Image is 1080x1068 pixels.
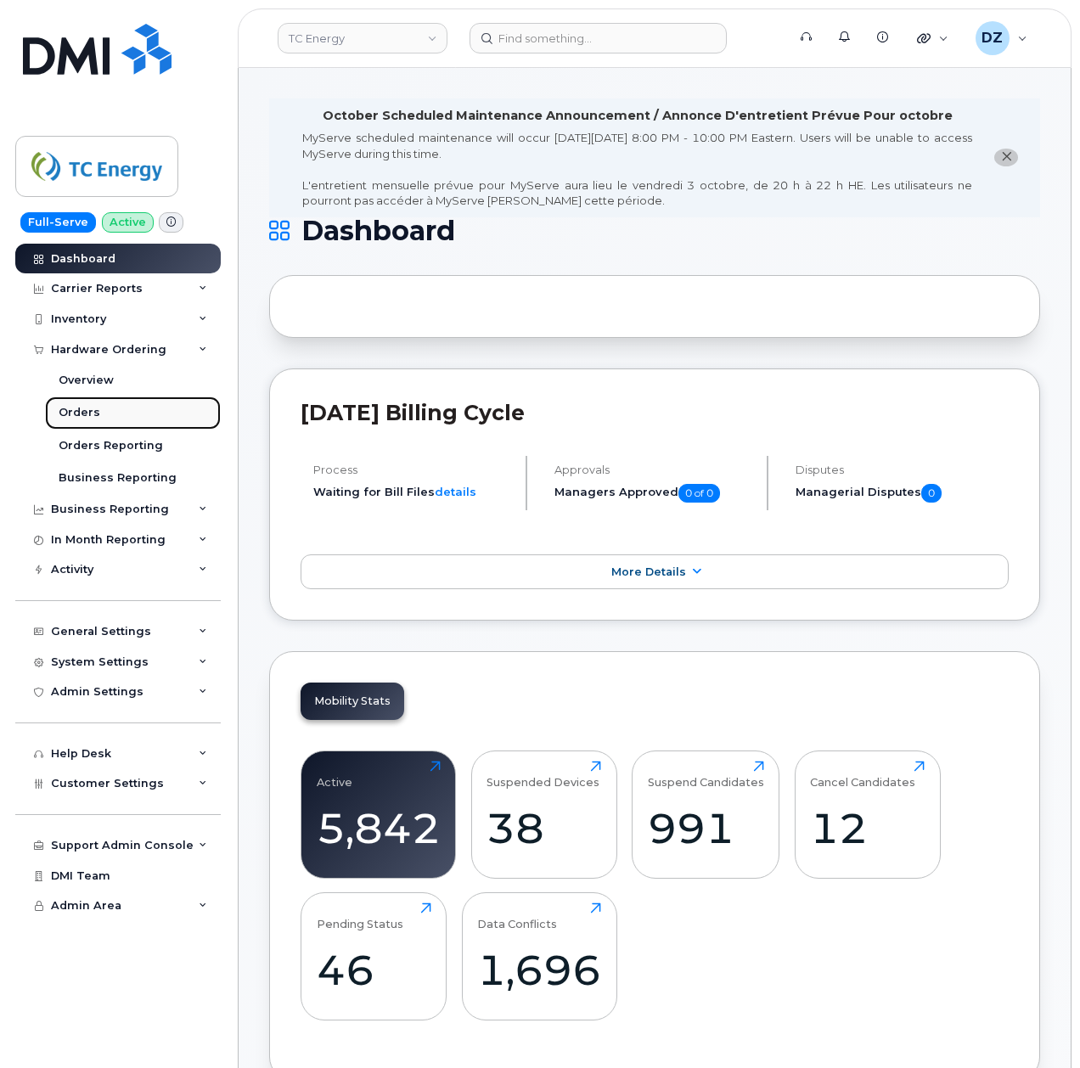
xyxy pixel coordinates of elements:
div: 991 [648,803,764,853]
h4: Disputes [796,464,1009,476]
div: MyServe scheduled maintenance will occur [DATE][DATE] 8:00 PM - 10:00 PM Eastern. Users will be u... [302,130,972,209]
div: Cancel Candidates [810,761,915,789]
span: Dashboard [301,218,455,244]
h5: Managerial Disputes [796,484,1009,503]
iframe: Messenger Launcher [1006,994,1067,1055]
div: 12 [810,803,925,853]
h4: Approvals [554,464,752,476]
a: Suspend Candidates991 [648,761,764,869]
li: Waiting for Bill Files [313,484,511,500]
span: 0 [921,484,942,503]
a: Pending Status46 [317,902,431,1011]
span: More Details [611,565,686,578]
a: Cancel Candidates12 [810,761,925,869]
div: 38 [487,803,601,853]
a: Active5,842 [317,761,441,869]
div: Active [317,761,352,789]
span: 0 of 0 [678,484,720,503]
a: Data Conflicts1,696 [477,902,601,1011]
div: 1,696 [477,945,601,995]
div: October Scheduled Maintenance Announcement / Annonce D'entretient Prévue Pour octobre [323,107,953,125]
h2: [DATE] Billing Cycle [301,400,1009,425]
div: 5,842 [317,803,441,853]
div: Data Conflicts [477,902,557,930]
a: details [435,485,476,498]
button: close notification [994,149,1018,166]
a: Suspended Devices38 [487,761,601,869]
div: Suspend Candidates [648,761,764,789]
h5: Managers Approved [554,484,752,503]
h4: Process [313,464,511,476]
div: Pending Status [317,902,403,930]
div: Suspended Devices [487,761,599,789]
div: 46 [317,945,431,995]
